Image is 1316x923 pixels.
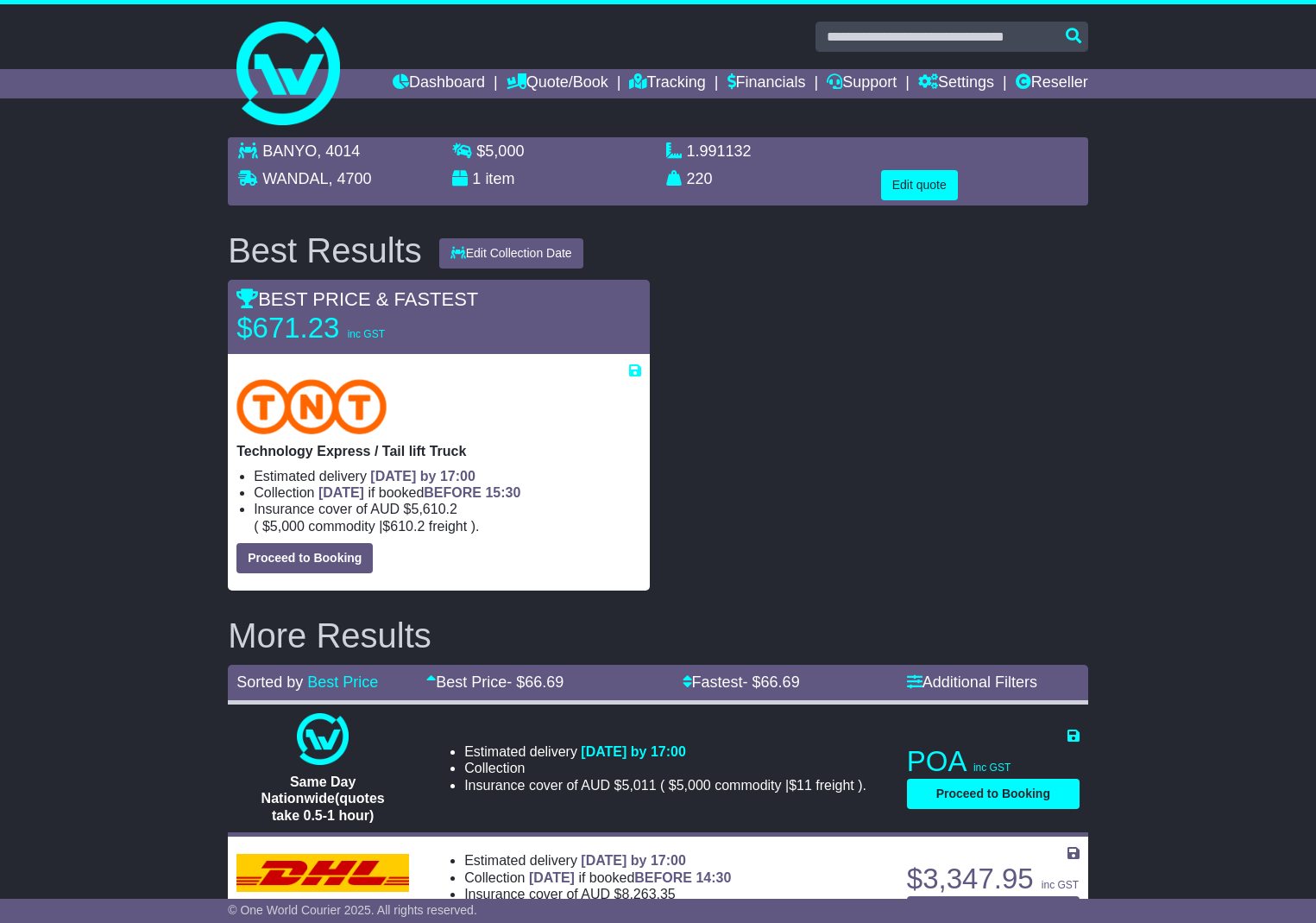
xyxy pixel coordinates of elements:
[1042,879,1079,891] span: inc GST
[507,673,564,691] span: - $
[687,142,752,160] span: 1.991132
[236,311,452,345] p: $671.23
[634,870,692,885] span: BEFORE
[696,870,731,885] span: 14:30
[236,379,387,434] img: TNT Domestic: Technology Express / Tail lift Truck
[485,142,524,160] span: 5,000
[219,231,431,269] div: Best Results
[254,501,457,517] span: Insurance cover of AUD $
[464,760,866,776] li: Collection
[907,862,1080,896] p: $3,347.95
[581,853,686,868] span: [DATE] by 17:00
[393,69,485,98] a: Dashboard
[318,485,520,500] span: if booked
[907,744,1080,779] p: POA
[529,870,575,885] span: [DATE]
[254,484,640,501] li: Collection
[797,778,812,793] span: 11
[261,774,385,822] span: Same Day Nationwide(quotes take 0.5-1 hour)
[426,673,564,691] a: Best Price- $66.69
[254,468,640,484] li: Estimated delivery
[907,673,1037,691] a: Additional Filters
[262,142,317,160] span: BANYO
[621,778,656,793] span: 5,011
[259,519,471,534] span: $ $
[464,777,656,793] span: Insurance cover of AUD $
[318,485,364,500] span: [DATE]
[390,519,425,534] span: 610.2
[411,502,457,516] span: 5,610.2
[525,673,564,691] span: 66.69
[236,673,303,691] span: Sorted by
[429,519,467,534] span: Freight
[761,673,800,691] span: 66.69
[683,673,800,691] a: Fastest- $66.69
[715,778,781,793] span: Commodity
[743,673,800,691] span: - $
[236,288,478,310] span: BEST PRICE & FASTEST
[464,869,886,886] li: Collection
[236,854,409,892] img: DHL: Domestic Express
[464,886,676,902] span: Insurance cover of AUD $
[815,778,853,793] span: Freight
[472,170,481,187] span: 1
[677,778,711,793] span: 5,000
[664,778,858,793] span: $ $
[236,543,373,573] button: Proceed to Booking
[785,778,789,793] span: |
[297,713,349,765] img: One World Courier: Same Day Nationwide(quotes take 0.5-1 hour)
[881,170,958,200] button: Edit quote
[262,170,328,187] span: WANDAL
[621,887,675,901] span: 8,263.35
[476,142,524,160] span: $
[348,328,385,340] span: inc GST
[464,852,886,869] li: Estimated delivery
[308,519,375,534] span: Commodity
[379,519,382,534] span: |
[228,903,477,917] span: © One World Courier 2025. All rights reserved.
[485,485,520,500] span: 15:30
[254,518,479,534] span: ( ).
[687,170,713,187] span: 220
[660,777,866,793] span: ( ).
[270,519,305,534] span: 5,000
[827,69,897,98] a: Support
[439,238,583,269] button: Edit Collection Date
[918,69,994,98] a: Settings
[485,170,514,187] span: item
[507,69,608,98] a: Quote/Book
[464,743,866,760] li: Estimated delivery
[581,744,686,759] span: [DATE] by 17:00
[1016,69,1088,98] a: Reseller
[727,69,806,98] a: Financials
[228,616,1088,654] h2: More Results
[307,673,378,691] a: Best Price
[236,443,640,459] p: Technology Express / Tail lift Truck
[370,469,475,484] span: [DATE] by 17:00
[329,170,372,187] span: , 4700
[907,779,1080,809] button: Proceed to Booking
[317,142,360,160] span: , 4014
[424,485,482,500] span: BEFORE
[529,870,731,885] span: if booked
[629,69,705,98] a: Tracking
[973,762,1011,774] span: inc GST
